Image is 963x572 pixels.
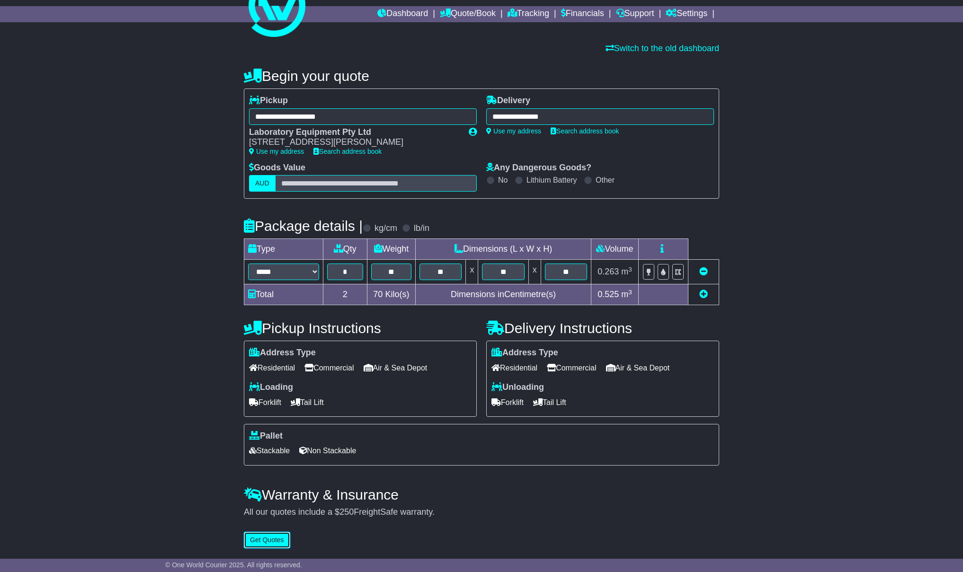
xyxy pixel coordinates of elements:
label: Lithium Battery [526,176,577,185]
h4: Package details | [244,218,363,234]
h4: Delivery Instructions [486,320,719,336]
label: Address Type [491,348,558,358]
span: Commercial [304,361,354,375]
a: Quote/Book [440,6,496,22]
span: Non Stackable [299,443,356,458]
a: Tracking [508,6,549,22]
span: Air & Sea Depot [606,361,670,375]
span: Residential [491,361,537,375]
span: Commercial [547,361,596,375]
a: Add new item [699,290,708,299]
span: Tail Lift [291,395,324,410]
span: 250 [339,507,354,517]
sup: 3 [628,289,632,296]
span: © One World Courier 2025. All rights reserved. [165,561,302,569]
a: Use my address [486,127,541,135]
a: Remove this item [699,267,708,276]
span: m [621,290,632,299]
label: No [498,176,508,185]
span: 70 [373,290,383,299]
sup: 3 [628,266,632,273]
td: Kilo(s) [367,284,416,305]
td: Volume [591,239,638,260]
h4: Begin your quote [244,68,719,84]
td: x [466,260,478,284]
a: Settings [666,6,707,22]
label: AUD [249,175,276,192]
label: Pickup [249,96,288,106]
span: Air & Sea Depot [364,361,428,375]
a: Dashboard [377,6,428,22]
td: 2 [323,284,367,305]
label: Any Dangerous Goods? [486,163,591,173]
td: Type [244,239,323,260]
span: m [621,267,632,276]
span: 0.263 [597,267,619,276]
label: kg/cm [374,223,397,234]
label: Delivery [486,96,530,106]
label: lb/in [414,223,429,234]
span: Stackable [249,443,290,458]
div: [STREET_ADDRESS][PERSON_NAME] [249,137,459,148]
span: Forklift [249,395,281,410]
a: Search address book [551,127,619,135]
a: Switch to the old dashboard [606,44,719,53]
td: Dimensions in Centimetre(s) [416,284,591,305]
h4: Pickup Instructions [244,320,477,336]
a: Financials [561,6,604,22]
label: Loading [249,382,293,393]
label: Goods Value [249,163,305,173]
a: Use my address [249,148,304,155]
span: 0.525 [597,290,619,299]
label: Address Type [249,348,316,358]
button: Get Quotes [244,532,290,548]
td: x [528,260,541,284]
span: Tail Lift [533,395,566,410]
td: Dimensions (L x W x H) [416,239,591,260]
a: Support [616,6,654,22]
label: Other [596,176,615,185]
span: Residential [249,361,295,375]
span: Forklift [491,395,524,410]
a: Search address book [313,148,382,155]
h4: Warranty & Insurance [244,487,719,502]
td: Qty [323,239,367,260]
td: Weight [367,239,416,260]
div: Laboratory Equipment Pty Ltd [249,127,459,138]
label: Unloading [491,382,544,393]
td: Total [244,284,323,305]
label: Pallet [249,431,283,441]
div: All our quotes include a $ FreightSafe warranty. [244,507,719,518]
